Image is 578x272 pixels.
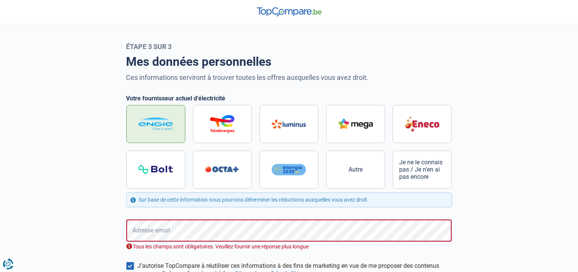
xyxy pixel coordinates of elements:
img: Luminus [272,119,306,129]
img: Bolt [139,165,173,174]
img: Total Energies / Lampiris [205,115,239,133]
img: Engie / Electrabel [139,118,173,130]
img: Energie2030 [272,164,306,176]
div: Tous les champs sont obligatoires. Veuillez fournir une réponse plus longue [126,243,452,250]
div: Sur base de cette information nous pourrons déterminer les réductions auxquelles vous avez droit. [126,192,452,207]
img: Mega [339,119,373,129]
img: Eneco [405,116,439,132]
legend: Votre fournisseur actuel d'électricité [126,95,452,102]
img: Octa+ [205,166,239,173]
div: Étape 3 sur 3 [126,43,452,51]
h1: Mes données personnelles [126,54,452,69]
p: Ces informations serviront à trouver toutes les offres auxquelles vous avez droit. [126,73,452,82]
span: Je ne le connais pas / Je n'en ai pas encore [399,159,446,180]
img: TopCompare.be [257,7,322,16]
span: Autre [349,166,363,173]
